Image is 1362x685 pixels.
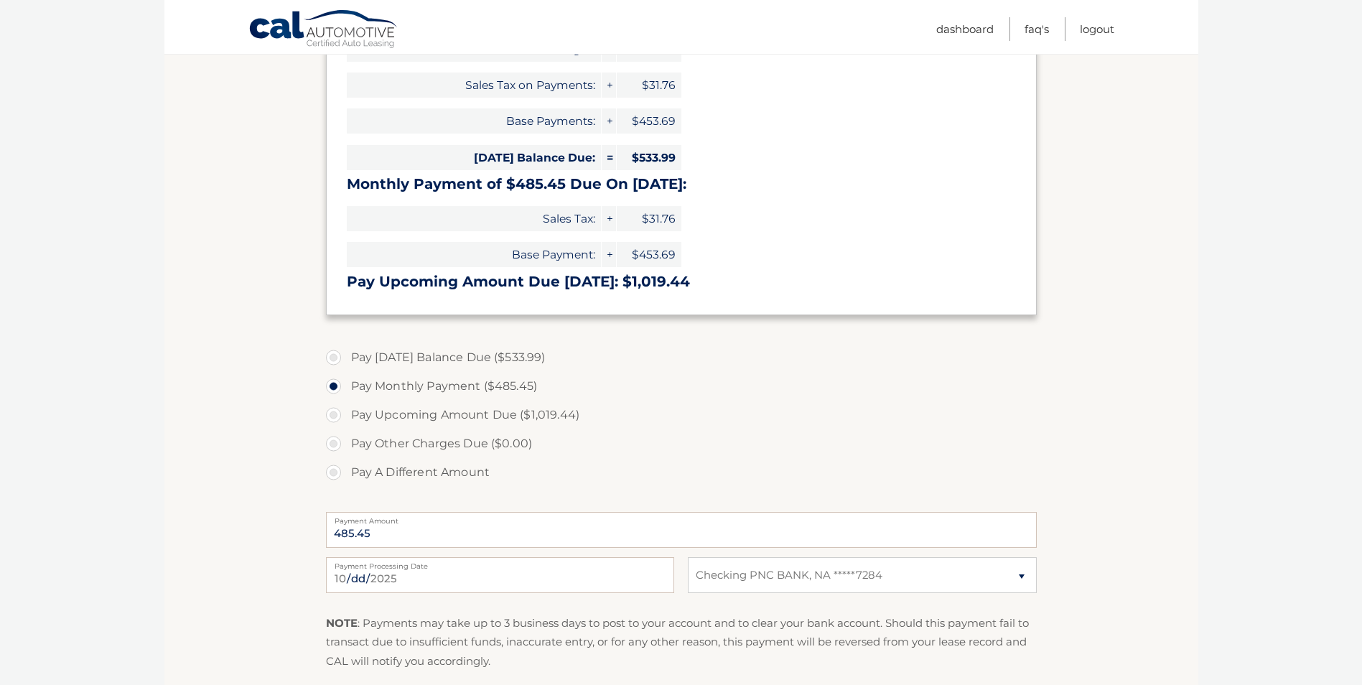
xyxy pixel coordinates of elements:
[617,242,681,267] span: $453.69
[602,145,616,170] span: =
[347,206,601,231] span: Sales Tax:
[347,73,601,98] span: Sales Tax on Payments:
[347,242,601,267] span: Base Payment:
[326,512,1037,548] input: Payment Amount
[347,273,1016,291] h3: Pay Upcoming Amount Due [DATE]: $1,019.44
[326,343,1037,372] label: Pay [DATE] Balance Due ($533.99)
[347,145,601,170] span: [DATE] Balance Due:
[347,108,601,134] span: Base Payments:
[602,108,616,134] span: +
[936,17,994,41] a: Dashboard
[326,458,1037,487] label: Pay A Different Amount
[1025,17,1049,41] a: FAQ's
[326,614,1037,671] p: : Payments may take up to 3 business days to post to your account and to clear your bank account....
[326,512,1037,523] label: Payment Amount
[617,206,681,231] span: $31.76
[248,9,399,51] a: Cal Automotive
[326,372,1037,401] label: Pay Monthly Payment ($485.45)
[326,401,1037,429] label: Pay Upcoming Amount Due ($1,019.44)
[326,557,674,569] label: Payment Processing Date
[602,206,616,231] span: +
[602,73,616,98] span: +
[326,429,1037,458] label: Pay Other Charges Due ($0.00)
[617,145,681,170] span: $533.99
[1080,17,1114,41] a: Logout
[602,242,616,267] span: +
[617,108,681,134] span: $453.69
[326,557,674,593] input: Payment Date
[347,175,1016,193] h3: Monthly Payment of $485.45 Due On [DATE]:
[326,616,358,630] strong: NOTE
[617,73,681,98] span: $31.76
